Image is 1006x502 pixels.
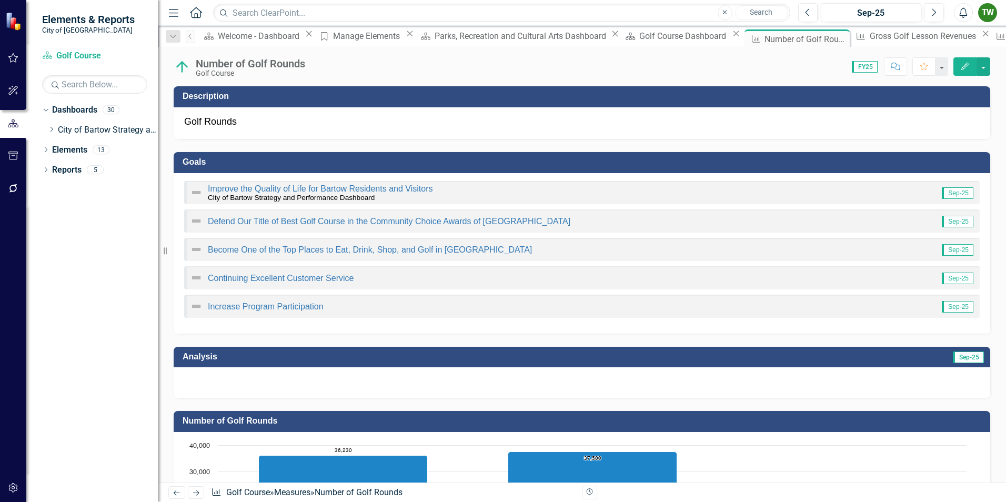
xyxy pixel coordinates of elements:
[852,29,979,43] a: Gross Golf Lesson Revenues
[87,165,104,174] div: 5
[852,61,878,73] span: FY25
[942,273,973,284] span: Sep-25
[870,29,979,43] div: Gross Golf Lesson Revenues
[435,29,609,43] div: Parks, Recreation and Cultural Arts Dashboard
[942,244,973,256] span: Sep-25
[183,157,985,167] h3: Goals
[213,4,790,22] input: Search ClearPoint...
[5,12,24,30] img: ClearPoint Strategy
[208,184,432,193] a: Improve the Quality of Life for Bartow Residents and Visitors
[52,144,87,156] a: Elements
[174,58,190,75] img: On Target
[335,448,352,453] text: 36,230
[183,92,985,101] h3: Description
[942,216,973,227] span: Sep-25
[190,272,203,284] img: Not Defined
[196,58,305,69] div: Number of Golf Rounds
[183,352,599,362] h3: Analysis
[208,194,375,202] small: City of Bartow Strategy and Performance Dashboard
[208,217,570,226] a: Defend Our Title of Best Golf Course in the Community Choice Awards of [GEOGRAPHIC_DATA]
[103,106,119,115] div: 30
[316,29,403,43] a: Manage Elements
[196,69,305,77] div: Golf Course
[942,301,973,313] span: Sep-25
[189,469,210,476] text: 30,000
[52,164,82,176] a: Reports
[190,300,203,313] img: Not Defined
[200,29,303,43] a: Welcome - Dashboard
[978,3,997,22] button: TW
[274,487,310,497] a: Measures
[333,29,403,43] div: Manage Elements
[226,487,270,497] a: Golf Course
[218,29,303,43] div: Welcome - Dashboard
[208,245,532,254] a: Become One of the Top Places to Eat, Drink, Shop, and Golf in [GEOGRAPHIC_DATA]
[942,187,973,199] span: Sep-25
[315,487,403,497] div: Number of Golf Rounds
[208,274,354,283] a: Continuing Excellent Customer Service
[211,487,574,499] div: » »
[824,7,918,19] div: Sep-25
[189,443,210,449] text: 40,000
[42,50,147,62] a: Golf Course
[190,243,203,256] img: Not Defined
[821,3,921,22] button: Sep-25
[184,116,237,127] span: Golf Rounds
[622,29,729,43] a: Golf Course Dashboard
[208,302,324,311] a: Increase Program Participation
[42,26,135,34] small: City of [GEOGRAPHIC_DATA]
[42,13,135,26] span: Elements & Reports
[190,215,203,227] img: Not Defined
[584,456,601,461] text: 37,500
[953,352,984,363] span: Sep-25
[764,33,847,46] div: Number of Golf Rounds
[639,29,729,43] div: Golf Course Dashboard
[417,29,609,43] a: Parks, Recreation and Cultural Arts Dashboard
[750,8,772,16] span: Search
[735,5,788,20] button: Search
[93,145,109,154] div: 13
[190,186,203,199] img: Not Defined
[58,124,158,136] a: City of Bartow Strategy and Performance Dashboard
[52,104,97,116] a: Dashboards
[183,416,985,426] h3: Number of Golf Rounds
[42,75,147,94] input: Search Below...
